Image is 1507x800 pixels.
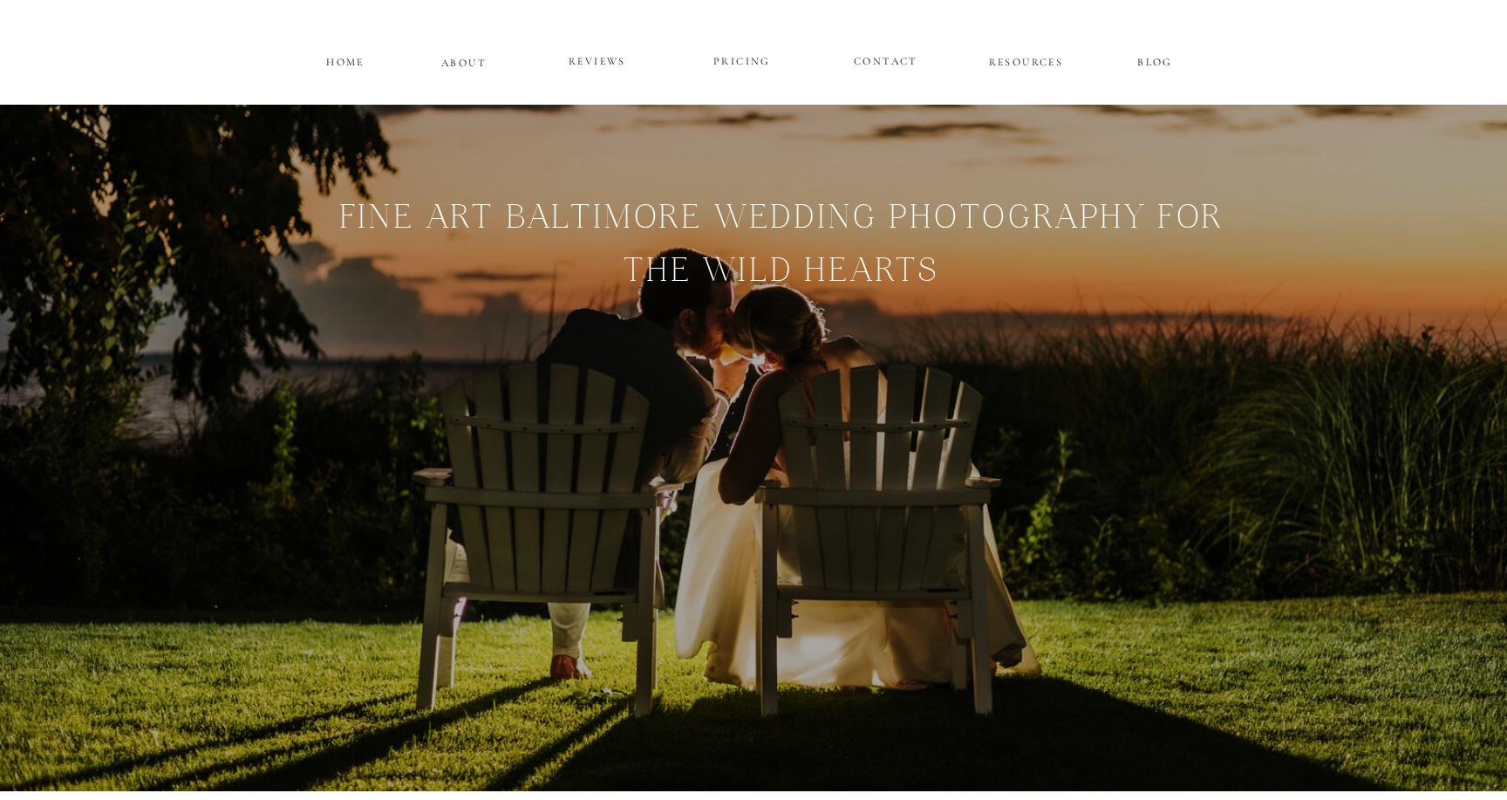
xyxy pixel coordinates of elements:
a: CONTACT [854,51,917,66]
a: REVIEWS [545,51,650,72]
h1: Fine Art Baltimore WEDDING pHOTOGRAPHY FOR THE WILD HEARTs [145,195,1418,400]
a: PRICING [690,51,794,72]
a: BLOG [1115,52,1195,67]
a: HOME [324,52,367,67]
a: RESOURCES [986,52,1066,67]
a: ABOUT [441,53,487,68]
